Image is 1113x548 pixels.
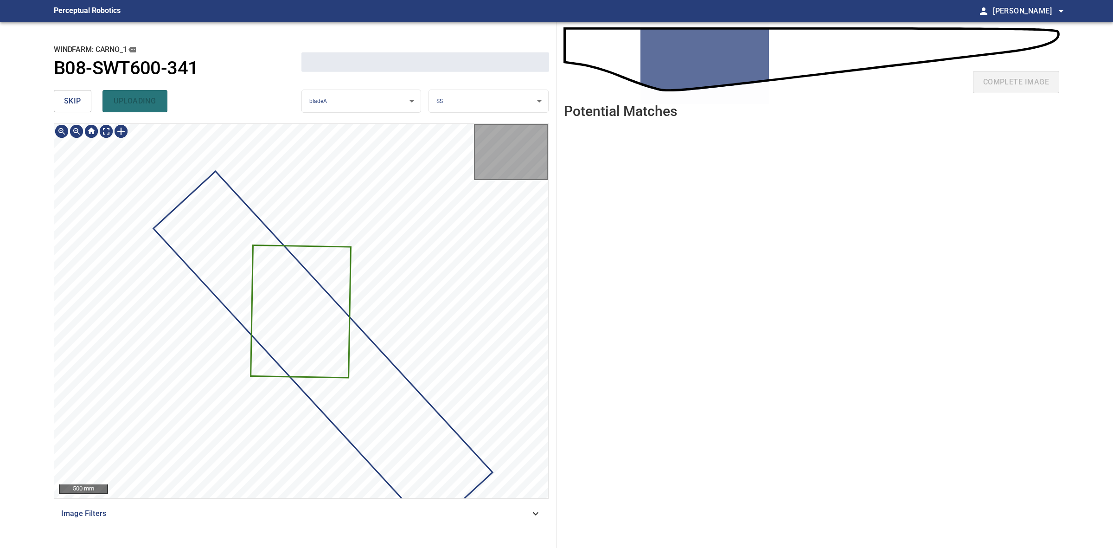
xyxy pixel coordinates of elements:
button: copy message details [127,45,137,55]
button: skip [54,90,91,112]
div: SS [429,90,548,113]
img: Toggle full page [99,124,114,139]
h2: Potential Matches [564,103,677,119]
img: Go home [84,124,99,139]
div: Image Filters [54,503,549,525]
div: bladeA [302,90,421,113]
span: bladeA [309,98,327,104]
img: Zoom out [69,124,84,139]
h1: B08-SWT600-341 [54,58,198,79]
img: Zoom in [54,124,69,139]
h2: windfarm: Carno_1 [54,45,301,55]
span: SS [436,98,443,104]
span: [PERSON_NAME] [993,5,1067,18]
img: Toggle selection [114,124,128,139]
figcaption: Perceptual Robotics [54,4,121,19]
span: Image Filters [61,508,530,519]
button: [PERSON_NAME] [989,2,1067,20]
a: B08-SWT600-341 [54,58,301,79]
span: skip [64,95,81,108]
span: person [978,6,989,17]
span: arrow_drop_down [1055,6,1067,17]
